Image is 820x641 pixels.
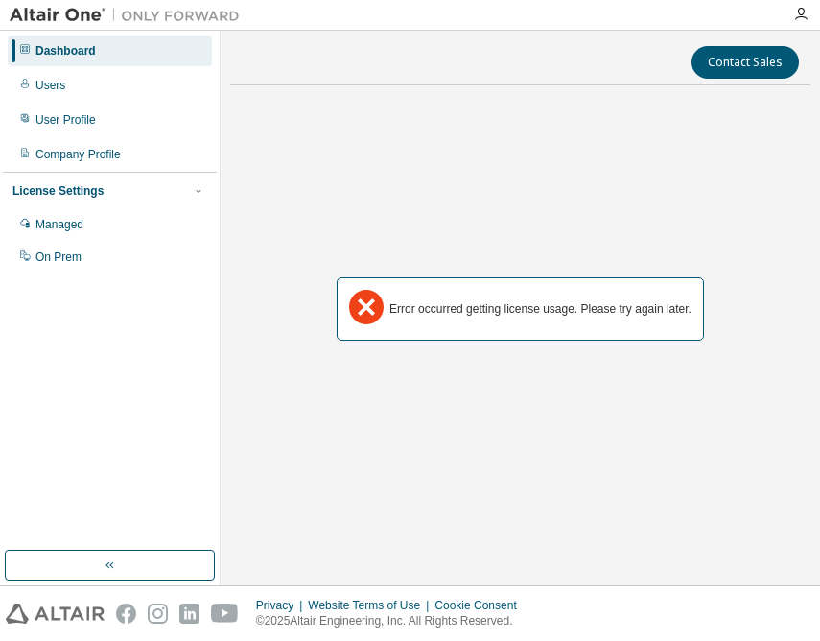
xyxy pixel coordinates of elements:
div: License Settings [12,183,104,199]
div: Privacy [256,598,308,613]
button: Contact Sales [691,46,799,79]
p: © 2025 Altair Engineering, Inc. All Rights Reserved. [256,613,528,629]
img: altair_logo.svg [6,604,105,624]
div: Managed [35,217,83,232]
div: Cookie Consent [434,598,527,613]
img: youtube.svg [211,604,239,624]
img: Altair One [10,6,249,25]
div: On Prem [35,249,82,265]
div: Dashboard [35,43,96,59]
div: Error occurred getting license usage. Please try again later. [389,301,691,317]
div: Company Profile [35,147,121,162]
img: instagram.svg [148,604,168,624]
img: linkedin.svg [179,604,199,624]
div: User Profile [35,112,96,128]
img: facebook.svg [116,604,136,624]
div: Users [35,78,65,93]
div: Website Terms of Use [308,598,434,613]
